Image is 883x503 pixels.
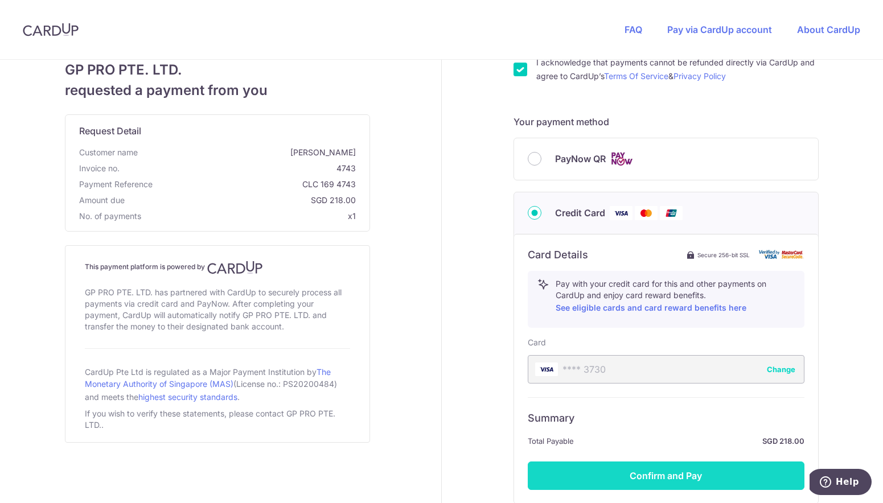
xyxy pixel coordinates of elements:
[65,60,370,80] span: GP PRO PTE. LTD.
[157,179,356,190] span: CLC 169 4743
[767,364,795,375] button: Change
[555,152,606,166] span: PayNow QR
[635,206,658,220] img: Mastercard
[604,71,668,81] a: Terms Of Service
[85,285,350,335] div: GP PRO PTE. LTD. has partnered with CardUp to securely process all payments via credit card and P...
[85,362,350,406] div: CardUp Pte Ltd is regulated as a Major Payment Institution by (License no.: PS20200484) and meets...
[79,179,153,189] span: translation missing: en.payment_reference
[556,278,795,315] p: Pay with your credit card for this and other payments on CardUp and enjoy card reward benefits.
[667,24,772,35] a: Pay via CardUp account
[514,115,819,129] h5: Your payment method
[65,80,370,101] span: requested a payment from you
[673,71,726,81] a: Privacy Policy
[142,147,356,158] span: [PERSON_NAME]
[797,24,860,35] a: About CardUp
[810,469,872,497] iframe: Opens a widget where you can find more information
[85,406,350,433] div: If you wish to verify these statements, please contact GP PRO PTE. LTD..
[23,23,79,36] img: CardUp
[79,163,120,174] span: Invoice no.
[79,147,138,158] span: Customer name
[610,206,633,220] img: Visa
[124,163,356,174] span: 4743
[625,24,642,35] a: FAQ
[578,434,804,448] strong: SGD 218.00
[528,461,804,490] button: Confirm and Pay
[79,195,125,206] span: Amount due
[348,211,356,221] span: x1
[85,261,350,274] h4: This payment platform is powered by
[129,195,356,206] span: SGD 218.00
[528,152,804,166] div: PayNow QR Cards logo
[555,206,605,220] span: Credit Card
[556,303,746,312] a: See eligible cards and card reward benefits here
[697,250,750,259] span: Secure 256-bit SSL
[207,261,263,274] img: CardUp
[528,337,546,348] label: Card
[528,206,804,220] div: Credit Card Visa Mastercard Union Pay
[79,125,141,137] span: translation missing: en.request_detail
[528,434,574,448] span: Total Payable
[660,206,683,220] img: Union Pay
[759,250,804,259] img: card secure
[138,392,237,402] a: highest security standards
[536,56,819,83] label: I acknowledge that payments cannot be refunded directly via CardUp and agree to CardUp’s &
[528,248,588,262] h6: Card Details
[610,152,633,166] img: Cards logo
[79,211,141,222] span: No. of payments
[528,411,804,425] h6: Summary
